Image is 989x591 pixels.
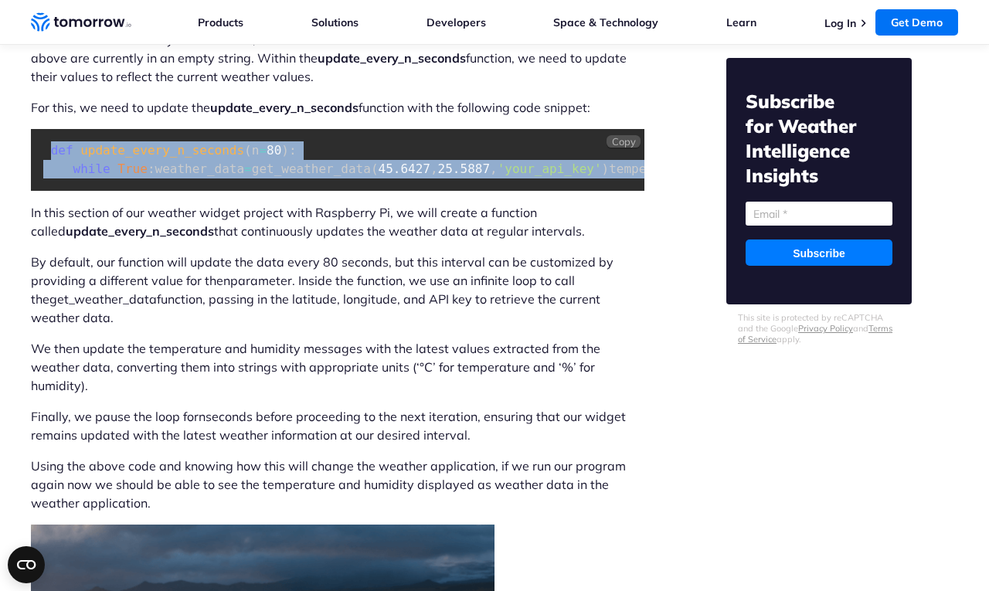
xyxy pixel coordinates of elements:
[31,254,613,288] span: By default, our function will update the data every 80 seconds, but this interval can be customiz...
[430,161,438,176] span: ,
[31,291,600,325] span: function, passing in the latitude, longitude, and API key to retrieve the current weather data.
[210,100,359,115] strong: update_every_n_seconds
[199,409,206,424] span: n
[281,143,289,158] span: )
[738,323,892,345] a: Terms of Service
[8,546,45,583] button: Open CMP widget
[726,15,756,29] a: Learn
[198,15,243,29] a: Products
[31,458,626,511] span: Using the above code and knowing how this will change the weather application, if we run our prog...
[117,161,148,176] span: True
[602,161,610,176] span: )
[49,291,157,307] span: get_weather_data
[259,143,267,158] span: =
[244,161,252,176] span: =
[244,143,252,158] span: (
[31,11,131,34] a: Home link
[289,143,297,158] span: :
[31,341,600,393] span: We then update the temperature and humidity messages with the latest values extracted from the we...
[746,89,892,188] h2: Subscribe for Weather Intelligence Insights
[31,32,642,84] span: You can see that we only have the title, the content section is blank. That’s because the variabl...
[51,143,73,158] span: def
[31,409,626,443] span: seconds before proceeding to the next iteration, ensuring that our widget remains updated with th...
[438,161,490,176] span: 25.5887
[427,15,486,29] a: Developers
[607,135,641,148] button: Copy
[223,273,230,288] span: n
[371,161,379,176] span: (
[66,223,214,239] strong: update_every_n_seconds
[490,161,498,176] span: ,
[798,323,853,334] a: Privacy Policy
[379,161,430,176] span: 45.6427
[80,143,244,158] span: update_every_n_seconds
[31,100,590,115] span: For this, we need to update the function with the following code snippet:
[875,9,958,36] a: Get Demo
[73,161,110,176] span: while
[214,223,585,239] span: that continuously updates the weather data at regular intervals.
[31,273,575,307] span: parameter. Inside the function, we use an infinite loop to call the
[746,202,892,226] input: Email *
[746,239,892,266] input: Subscribe
[267,143,281,158] span: 80
[553,15,658,29] a: Space & Technology
[148,161,155,176] span: :
[824,16,856,30] a: Log In
[311,15,359,29] a: Solutions
[318,50,466,66] strong: update_every_n_seconds
[31,205,537,239] span: In this section of our weather widget project with Raspberry Pi, we will create a function called
[738,312,900,345] p: This site is protected by reCAPTCHA and the Google and apply.
[31,409,199,424] span: Finally, we pause the loop for
[498,161,602,176] span: 'your_api_key'
[612,135,636,148] span: Copy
